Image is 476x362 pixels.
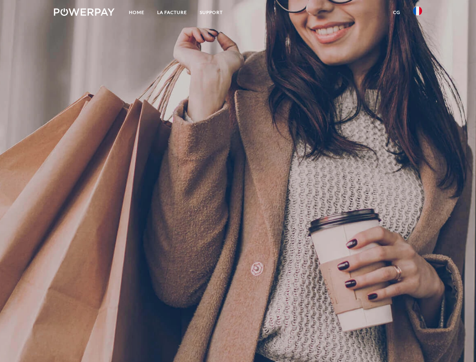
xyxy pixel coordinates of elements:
[54,8,115,16] img: logo-powerpay-white.svg
[193,6,229,19] a: Support
[151,6,193,19] a: LA FACTURE
[413,6,422,15] img: fr
[122,6,151,19] a: Home
[387,6,407,19] a: CG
